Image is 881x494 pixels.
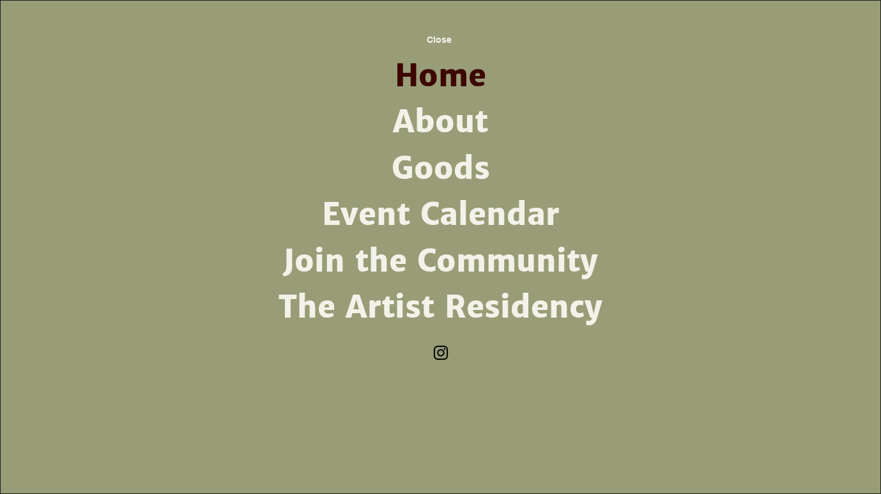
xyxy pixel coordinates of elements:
a: Join the Community [274,238,608,284]
button: Close [405,26,474,53]
span: Close [427,35,452,45]
a: Home [274,53,608,99]
a: Event Calendar [274,192,608,238]
ul: Social Bar [431,343,450,362]
a: The Artist Residency [274,284,608,330]
nav: Site [274,53,608,330]
img: Instagram [431,343,450,362]
a: About [274,99,608,145]
a: Goods [274,146,608,192]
